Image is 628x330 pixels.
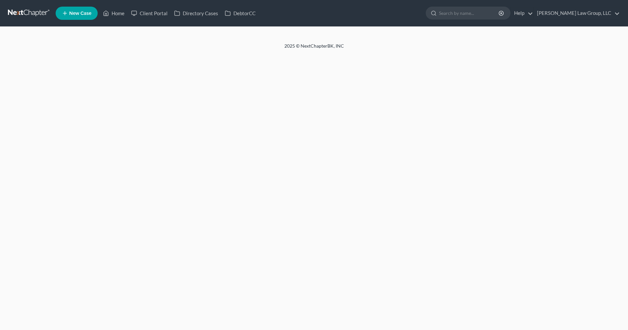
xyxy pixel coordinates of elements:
a: Help [511,7,533,19]
input: Search by name... [439,7,500,19]
span: New Case [69,11,91,16]
div: 2025 © NextChapterBK, INC [125,43,503,55]
a: Directory Cases [171,7,221,19]
a: Client Portal [128,7,171,19]
a: Home [100,7,128,19]
a: DebtorCC [221,7,259,19]
a: [PERSON_NAME] Law Group, LLC [534,7,620,19]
